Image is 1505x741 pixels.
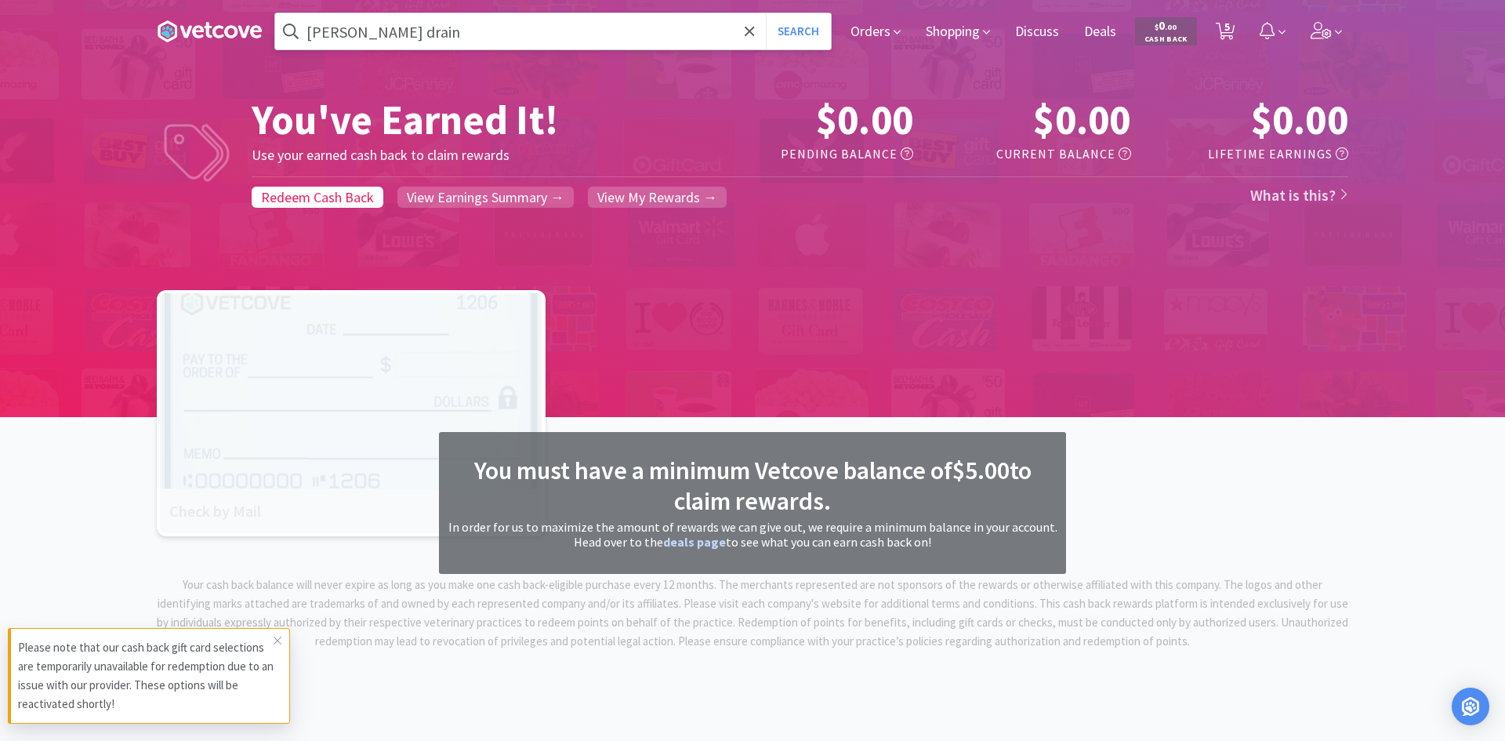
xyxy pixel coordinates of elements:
[926,144,1130,165] h5: Current Balance
[1078,25,1122,39] a: Deals
[1135,10,1197,53] a: $0.00Cash Back
[252,96,709,144] h1: You've Earned It!
[252,187,383,208] a: Redeem Cash Back
[709,144,913,165] h5: Pending Balance
[1155,18,1177,33] span: 0
[952,455,1010,486] span: $5.00
[157,576,1348,651] p: Your cash back balance will never expire as long as you make one cash back-eligible purchase ever...
[816,94,913,145] span: $0.00
[1250,185,1349,205] a: What is this?
[588,187,727,208] a: View My Rewards →
[1155,22,1159,32] span: $
[261,188,374,206] span: Redeem Cash Back
[275,13,831,49] input: Search by item, sku, manufacturer, ingredient, size...
[445,393,1060,613] a: You must have a minimum Vetcove balance of$5.00to claim rewards.In order for us to maximize the a...
[597,188,717,206] span: View My Rewards →
[1209,27,1242,41] a: 5
[18,638,274,714] p: Please note that our cash back gift card selections are temporarily unavailable for redemption du...
[1144,144,1348,165] h5: Lifetime Earnings
[252,144,709,167] h5: Use your earned cash back to claim rewards
[407,188,564,206] span: View Earnings Summary →
[397,187,574,208] a: View Earnings Summary →
[766,13,831,49] button: Search
[1251,94,1348,145] span: $0.00
[445,520,1060,550] p: In order for us to maximize the amount of rewards we can give out, we require a minimum balance i...
[1009,25,1065,39] a: Discuss
[1144,35,1188,45] span: Cash Back
[663,534,726,550] a: deals page
[1165,22,1177,32] span: . 00
[1452,688,1489,725] div: Open Intercom Messenger
[445,456,1060,516] h3: You must have a minimum Vetcove balance of to claim rewards.
[1033,94,1130,145] span: $0.00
